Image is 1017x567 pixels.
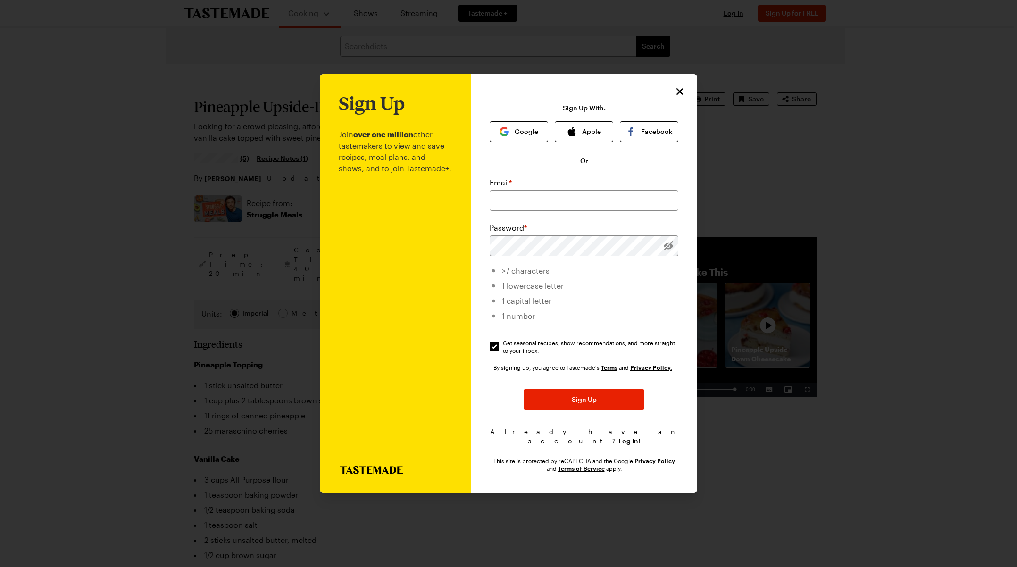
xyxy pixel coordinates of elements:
[339,114,452,466] p: Join other tastemakers to view and save recipes, meal plans, and shows, and to join Tastemade+.
[503,339,679,354] span: Get seasonal recipes, show recommendations, and more straight to your inbox.
[353,130,413,139] b: over one million
[490,177,512,188] label: Email
[493,363,675,372] div: By signing up, you agree to Tastemade's and
[502,266,550,275] span: >7 characters
[558,464,605,472] a: Google Terms of Service
[634,457,675,465] a: Google Privacy Policy
[490,121,548,142] button: Google
[490,342,499,351] input: Get seasonal recipes, show recommendations, and more straight to your inbox.
[490,222,527,233] label: Password
[339,93,405,114] h1: Sign Up
[572,395,597,404] span: Sign Up
[630,363,672,371] a: Tastemade Privacy Policy
[620,121,678,142] button: Facebook
[490,427,678,445] span: Already have an account?
[563,104,606,112] p: Sign Up With:
[502,296,551,305] span: 1 capital letter
[601,363,617,371] a: Tastemade Terms of Service
[524,389,644,410] button: Sign Up
[618,436,640,446] button: Log In!
[502,311,535,320] span: 1 number
[580,156,588,166] span: Or
[555,121,613,142] button: Apple
[674,85,686,98] button: Close
[502,281,564,290] span: 1 lowercase letter
[490,457,678,472] div: This site is protected by reCAPTCHA and the Google and apply.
